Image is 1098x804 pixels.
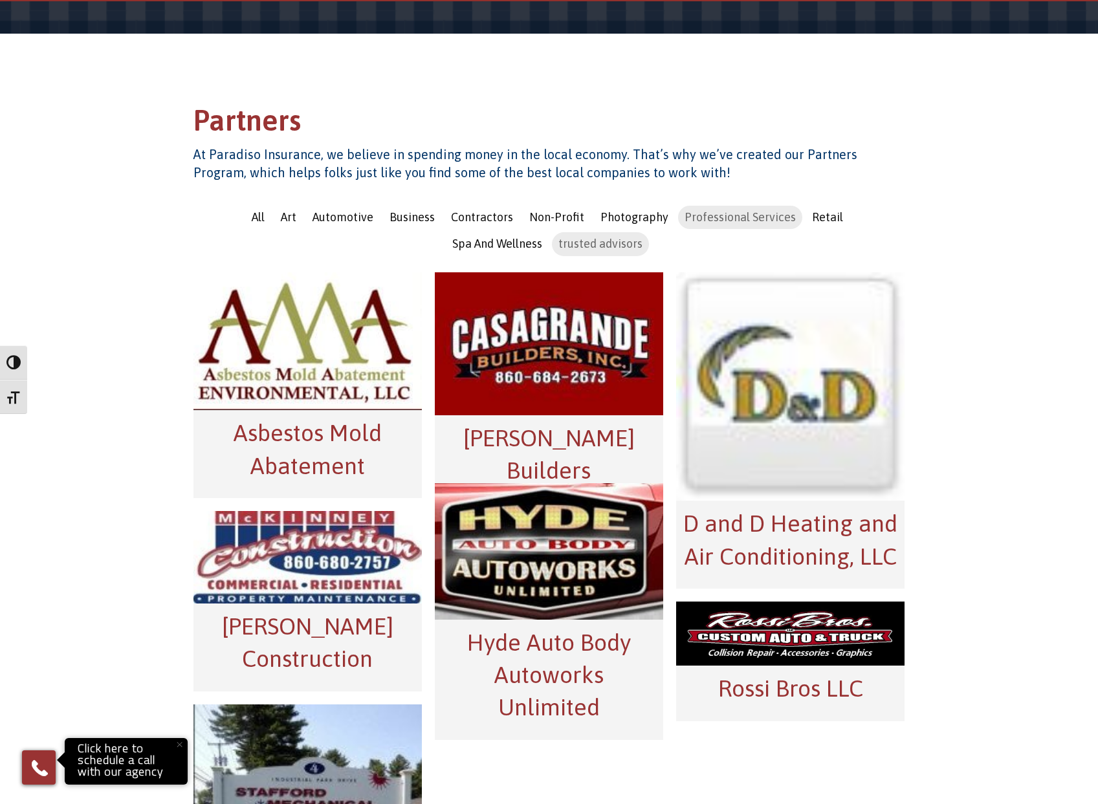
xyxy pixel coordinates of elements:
[683,672,898,704] h2: Rossi Bros LLC
[812,210,843,224] span: Retail
[441,422,657,487] h2: [PERSON_NAME] Builders
[451,210,513,224] span: Contractors
[165,730,193,759] button: Close
[390,210,435,224] span: Business
[68,741,184,781] p: Click here to schedule a call with our agency
[685,210,796,224] span: Professional Services
[441,626,657,724] h2: Hyde Auto Body Autoworks Unlimited
[200,610,415,675] h2: [PERSON_NAME] Construction
[193,146,905,182] h4: At Paradiso Insurance, we believe in spending money in the local economy. That’s why we’ve create...
[29,757,50,778] img: Phone icon
[452,237,542,250] span: Spa And Wellness
[558,237,642,250] span: trusted advisors
[600,210,668,224] span: Photography
[200,417,415,482] h2: Asbestos Mold Abatement
[193,102,905,146] h1: Partners
[281,210,296,224] span: Art
[252,210,265,224] span: All
[529,210,584,224] span: Non-Profit
[683,507,898,572] h2: D and D Heating and Air Conditioning, LLC
[313,210,373,224] span: Automotive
